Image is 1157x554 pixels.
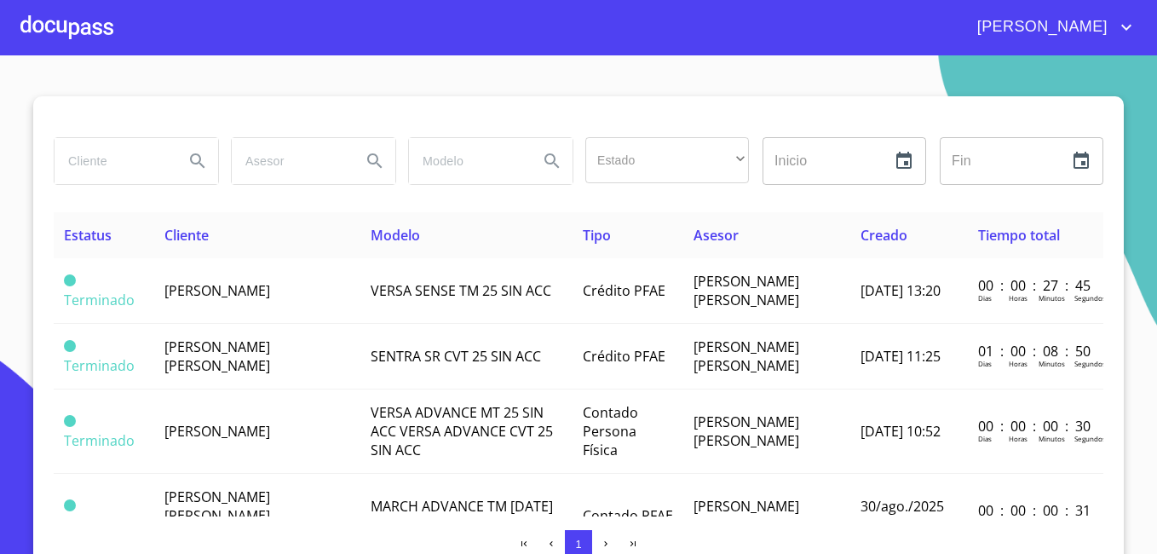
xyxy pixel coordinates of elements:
[694,338,799,375] span: [PERSON_NAME] [PERSON_NAME]
[583,347,665,366] span: Crédito PFAE
[964,14,1137,41] button: account of current user
[409,138,525,184] input: search
[371,347,541,366] span: SENTRA SR CVT 25 SIN ACC
[64,226,112,245] span: Estatus
[861,347,941,366] span: [DATE] 11:25
[1009,293,1027,303] p: Horas
[861,226,907,245] span: Creado
[694,497,799,534] span: [PERSON_NAME] [PERSON_NAME]
[371,403,553,459] span: VERSA ADVANCE MT 25 SIN ACC VERSA ADVANCE CVT 25 SIN ACC
[1039,293,1065,303] p: Minutos
[64,356,135,375] span: Terminado
[978,293,992,303] p: Dias
[64,499,76,511] span: Terminado
[164,226,209,245] span: Cliente
[1009,434,1027,443] p: Horas
[371,226,420,245] span: Modelo
[64,516,135,534] span: Terminado
[978,501,1093,520] p: 00 : 00 : 00 : 31
[978,342,1093,361] p: 01 : 00 : 08 : 50
[1074,434,1106,443] p: Segundos
[164,488,270,544] span: [PERSON_NAME] [PERSON_NAME] [PERSON_NAME]
[532,141,573,182] button: Search
[164,338,270,375] span: [PERSON_NAME] [PERSON_NAME]
[1009,359,1027,368] p: Horas
[164,281,270,300] span: [PERSON_NAME]
[1039,359,1065,368] p: Minutos
[232,138,348,184] input: search
[583,226,611,245] span: Tipo
[1074,359,1106,368] p: Segundos
[583,403,638,459] span: Contado Persona Física
[861,422,941,441] span: [DATE] 10:52
[55,138,170,184] input: search
[164,422,270,441] span: [PERSON_NAME]
[575,538,581,551] span: 1
[64,291,135,309] span: Terminado
[694,226,739,245] span: Asesor
[694,413,799,450] span: [PERSON_NAME] [PERSON_NAME]
[64,431,135,450] span: Terminado
[585,137,749,183] div: ​
[978,434,992,443] p: Dias
[861,497,944,534] span: 30/ago./2025 17:02
[978,276,1093,295] p: 00 : 00 : 27 : 45
[64,274,76,286] span: Terminado
[1074,293,1106,303] p: Segundos
[354,141,395,182] button: Search
[583,506,673,525] span: Contado PFAE
[1039,434,1065,443] p: Minutos
[978,417,1093,436] p: 00 : 00 : 00 : 30
[371,281,551,300] span: VERSA SENSE TM 25 SIN ACC
[978,359,992,368] p: Dias
[861,281,941,300] span: [DATE] 13:20
[583,281,665,300] span: Crédito PFAE
[177,141,218,182] button: Search
[64,415,76,427] span: Terminado
[694,272,799,309] span: [PERSON_NAME] [PERSON_NAME]
[978,226,1060,245] span: Tiempo total
[964,14,1116,41] span: [PERSON_NAME]
[64,340,76,352] span: Terminado
[371,497,553,534] span: MARCH ADVANCE TM [DATE] ADVANCE TA 25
